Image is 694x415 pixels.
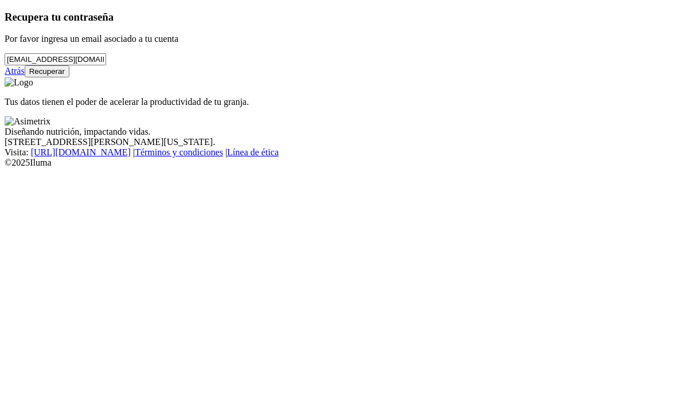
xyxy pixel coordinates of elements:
h3: Recupera tu contraseña [5,11,689,24]
img: Logo [5,77,33,88]
input: Tu correo [5,53,106,65]
img: Asimetrix [5,116,50,127]
div: © 2025 Iluma [5,158,689,168]
p: Tus datos tienen el poder de acelerar la productividad de tu granja. [5,97,689,107]
div: Visita : | | [5,147,689,158]
p: Por favor ingresa un email asociado a tu cuenta [5,34,689,44]
div: Diseñando nutrición, impactando vidas. [5,127,689,137]
button: Recuperar [25,65,69,77]
a: Línea de ética [227,147,279,157]
a: Atrás [5,66,25,76]
a: Términos y condiciones [135,147,223,157]
a: [URL][DOMAIN_NAME] [31,147,131,157]
div: [STREET_ADDRESS][PERSON_NAME][US_STATE]. [5,137,689,147]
